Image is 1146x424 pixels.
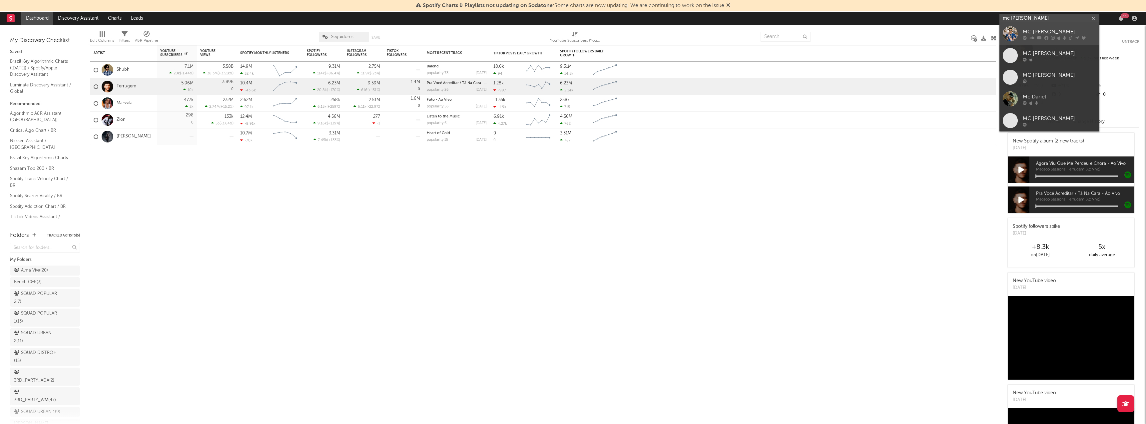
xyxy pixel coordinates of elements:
a: Mc Dariel [999,88,1099,110]
a: Shazam Top 200 / BR [10,165,73,172]
svg: Chart title [590,62,620,78]
div: ( ) [313,71,340,75]
svg: Chart title [270,78,300,95]
div: 9.59M [368,81,380,85]
div: Balenci [427,65,487,68]
div: [DATE] [476,138,487,142]
div: Pra Você Acreditar / Tá Na Cara - Ao Vivo [427,81,487,85]
svg: Chart title [270,112,300,128]
div: TikTok Posts Daily Growth [493,51,543,55]
svg: Chart title [590,95,620,112]
a: Foto - Ao Vivo [427,98,452,102]
div: 0 [493,138,496,142]
div: 6.91k [493,114,504,119]
div: New YouTube video [1013,278,1056,285]
span: Macaco Sessions: Ferrugem (Ao Vivo) [1036,168,1134,172]
div: 1.6M [411,96,420,101]
span: 114k [317,72,325,75]
div: 3.89B [222,80,234,84]
div: Foto - Ao Vivo [427,98,487,102]
span: 9.16k [317,122,327,125]
a: 3RD_PARTY_WM(47) [10,387,80,405]
div: MC [PERSON_NAME] [1023,114,1096,122]
svg: Chart title [270,95,300,112]
div: YouTube Subscribers (YouTube Subscribers) [550,28,600,48]
div: -43.6k [240,88,256,92]
div: A&R Pipeline [135,37,158,45]
div: 258k [560,98,570,102]
div: MC [PERSON_NAME] [1023,49,1096,57]
span: Macaco Sessions: Ferrugem (Ao Vivo) [1036,198,1134,202]
div: [DATE] [1013,397,1056,403]
span: +259 % [327,105,339,109]
div: popularity: 26 [427,88,449,92]
div: daily average [1071,251,1133,259]
svg: Chart title [590,112,620,128]
span: +151 % [368,88,379,92]
div: Heart of Gold [427,131,487,135]
span: 2.74M [209,105,220,109]
div: 258k [330,98,340,102]
span: Seguidores [331,35,353,39]
div: 133k [225,114,234,119]
div: [DATE] [476,121,487,125]
div: SQUAD URBAN 1 ( 9 ) [14,408,60,416]
span: 6.15k [317,105,326,109]
div: 298 [186,113,194,117]
a: 3RD_PARTY_ADA(2) [10,368,80,386]
div: 3.31M [329,131,340,135]
div: popularity: 6 [427,121,447,125]
div: 4.56M [328,114,340,119]
span: +133 % [328,138,339,142]
div: [DATE] [476,71,487,75]
div: 1.4M [411,80,420,84]
div: Bench C&R ( 3 ) [14,278,42,286]
svg: Chart title [523,78,553,95]
div: 14.9M [240,64,252,69]
a: Spotify Track Velocity Chart / BR [10,175,73,189]
div: YouTube Subscribers (YouTube Subscribers) [550,37,600,45]
div: 18.6k [493,64,504,69]
div: 14.5k [560,71,573,76]
div: ( ) [313,104,340,109]
div: Instagram Followers [347,49,370,57]
div: 0 [1095,90,1139,99]
div: 5 x [1071,243,1133,251]
a: Zion [117,117,126,123]
div: Listen to the Music [427,115,487,118]
div: Edit Columns [90,37,114,45]
div: Artist [94,51,144,55]
a: SQUAD POPULAR 2(7) [10,289,80,307]
div: popularity: 73 [427,71,448,75]
div: SQUAD URBAN 2 ( 11 ) [14,329,61,345]
a: MC [PERSON_NAME] [999,23,1099,45]
svg: Chart title [523,128,553,145]
div: 94 [493,71,502,76]
div: Edit Columns [90,28,114,48]
a: SQUAD URBAN 1(9) [10,407,80,417]
div: ( ) [205,104,234,109]
span: : Some charts are now updating. We are continuing to work on the issue [423,3,724,8]
div: 3.58B [223,64,234,69]
a: Ferrugem [117,84,136,89]
div: New YouTube video [1013,390,1056,397]
div: 2.75M [368,64,380,69]
div: YouTube Subscribers [160,49,188,57]
div: Folders [10,232,29,240]
span: -3.64 % [221,122,233,125]
span: 6.11k [358,105,366,109]
span: 2k [190,105,194,109]
span: Spotify Charts & Playlists not updating on Sodatone [423,3,553,8]
div: 6.23M [328,81,340,85]
input: Search for artists [999,14,1099,23]
a: SQUAD DISTRO+(15) [10,348,80,366]
div: 762 [560,121,571,126]
div: [DATE] [476,88,487,92]
div: SQUAD POPULAR 1 ( 13 ) [14,310,61,326]
a: Listen to the Music [427,115,460,118]
a: Charts [103,12,126,25]
a: Shubh [117,67,130,73]
div: 7.1M [185,64,194,69]
a: Critical Algo Chart / BR [10,127,73,134]
span: Dismiss [726,3,730,8]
